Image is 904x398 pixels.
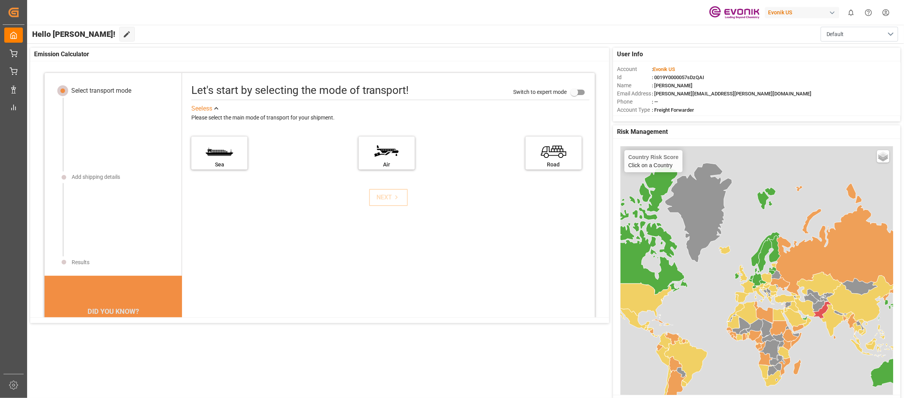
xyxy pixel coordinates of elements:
div: Let's start by selecting the mode of transport! [191,82,409,99]
span: Account Type [617,106,652,114]
span: : [PERSON_NAME][EMAIL_ADDRESS][PERSON_NAME][DOMAIN_NAME] [652,91,811,97]
span: : [652,66,675,72]
span: Account [617,65,652,73]
span: Name [617,81,652,90]
div: DID YOU KNOW? [45,303,182,319]
span: Risk Management [617,127,668,137]
span: Evonik US [653,66,675,72]
span: : Freight Forwarder [652,107,694,113]
div: Sea [195,161,244,169]
span: Emission Calculator [34,50,89,59]
span: : — [652,99,658,105]
button: Help Center [860,4,877,21]
button: show 0 new notifications [842,4,860,21]
span: Hello [PERSON_NAME]! [32,27,115,42]
div: Select transport mode [71,86,131,95]
div: Road [529,161,578,169]
div: NEXT [377,193,400,202]
a: Layers [877,150,889,163]
div: Results [72,258,90,266]
div: See less [191,104,212,113]
div: Evonik US [765,7,839,18]
button: open menu [821,27,898,42]
span: Email Address [617,90,652,98]
span: : 0019Y0000057sDzQAI [652,74,704,80]
img: Evonik-brand-mark-Deep-Purple-RGB.jpeg_1700498283.jpeg [709,6,760,19]
h4: Country Risk Score [628,154,679,160]
button: Evonik US [765,5,842,20]
span: Default [827,30,844,38]
div: Click on a Country [628,154,679,168]
span: Id [617,73,652,81]
button: NEXT [369,189,408,206]
div: Add shipping details [72,173,120,181]
div: Air [363,161,411,169]
span: User Info [617,50,643,59]
span: : [PERSON_NAME] [652,83,693,88]
span: Switch to expert mode [514,89,567,95]
span: Phone [617,98,652,106]
div: Please select the main mode of transport for your shipment. [191,113,589,123]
